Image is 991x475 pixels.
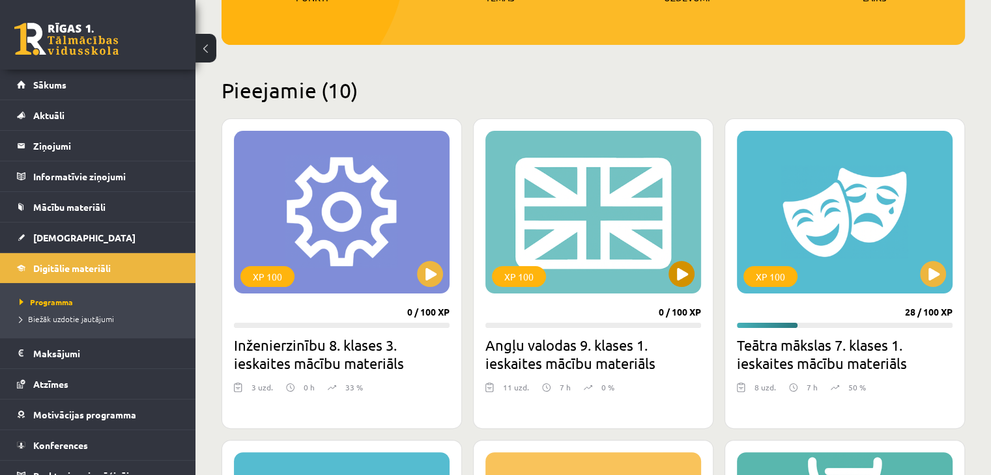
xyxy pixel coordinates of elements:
div: 11 uzd. [503,381,529,401]
a: Informatīvie ziņojumi [17,161,179,191]
a: Programma [20,296,182,308]
div: XP 100 [240,266,294,287]
span: [DEMOGRAPHIC_DATA] [33,232,136,243]
p: 33 % [345,381,363,393]
a: Aktuāli [17,100,179,130]
a: Maksājumi [17,338,179,368]
a: Sākums [17,70,179,100]
p: 50 % [848,381,866,393]
a: Motivācijas programma [17,400,179,429]
a: Ziņojumi [17,131,179,161]
span: Atzīmes [33,378,68,390]
a: Konferences [17,430,179,460]
h2: Pieejamie (10) [222,77,965,103]
a: Biežāk uzdotie jautājumi [20,313,182,325]
legend: Informatīvie ziņojumi [33,161,179,191]
a: Rīgas 1. Tālmācības vidusskola [14,23,119,55]
span: Sākums [33,79,66,90]
span: Mācību materiāli [33,201,106,213]
p: 0 h [304,381,315,393]
div: 3 uzd. [251,381,273,401]
a: Mācību materiāli [17,192,179,222]
div: XP 100 [743,266,797,287]
p: 7 h [807,381,818,393]
p: 0 % [601,381,614,393]
h2: Teātra mākslas 7. klases 1. ieskaites mācību materiāls [737,336,953,372]
div: 8 uzd. [754,381,776,401]
span: Programma [20,297,73,307]
span: Konferences [33,439,88,451]
h2: Angļu valodas 9. klases 1. ieskaites mācību materiāls [485,336,701,372]
legend: Ziņojumi [33,131,179,161]
h2: Inženierzinību 8. klases 3. ieskaites mācību materiāls [234,336,450,372]
span: Aktuāli [33,109,65,121]
a: [DEMOGRAPHIC_DATA] [17,223,179,252]
span: Digitālie materiāli [33,262,111,274]
div: XP 100 [492,266,546,287]
a: Atzīmes [17,369,179,399]
span: Biežāk uzdotie jautājumi [20,314,114,324]
span: Motivācijas programma [33,409,136,420]
p: 7 h [560,381,571,393]
a: Digitālie materiāli [17,253,179,283]
legend: Maksājumi [33,338,179,368]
